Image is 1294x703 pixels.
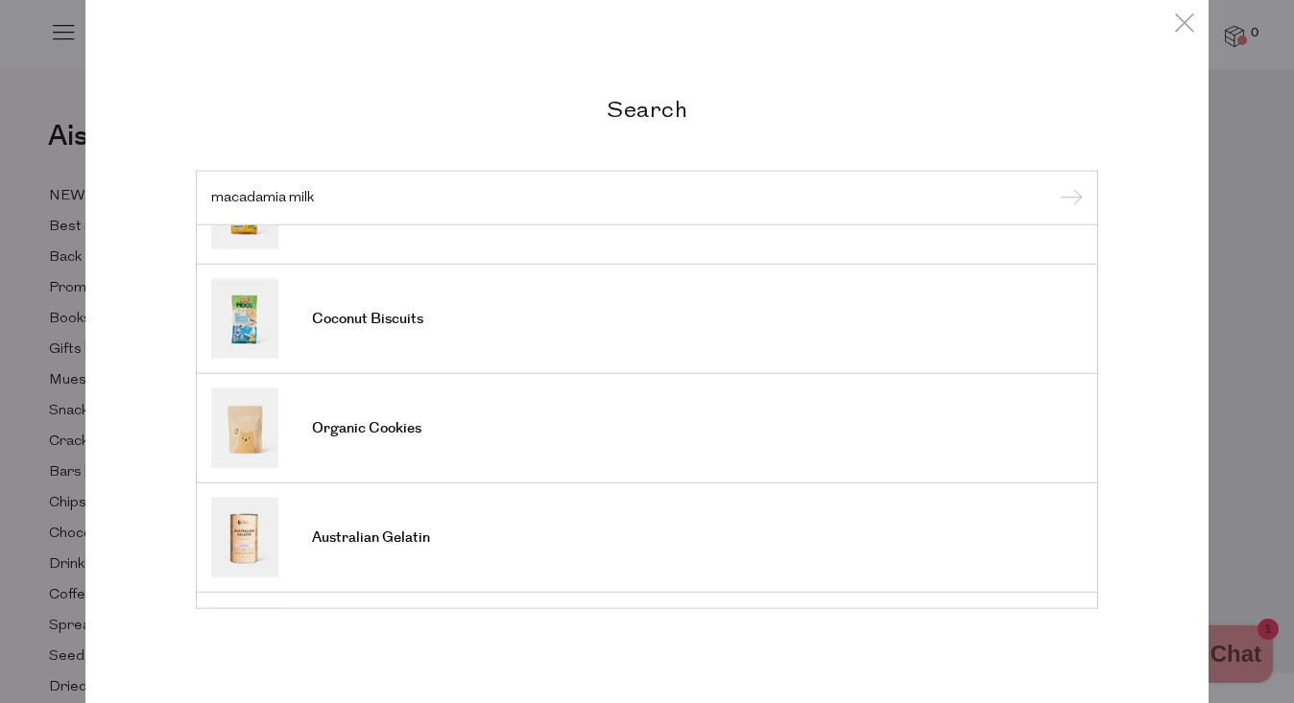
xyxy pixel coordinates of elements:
img: Australian Gelatin [211,498,278,577]
h2: Search [196,94,1098,122]
img: Hot Chocolate [211,607,278,687]
img: Organic Cookies [211,388,278,468]
input: Search [211,190,1083,204]
img: Coconut Biscuits [211,279,278,359]
a: Coconut Biscuits [211,279,1083,359]
span: Organic Cookies [312,419,421,438]
span: Coconut Biscuits [312,310,423,329]
a: Australian Gelatin [211,498,1083,577]
a: Organic Cookies [211,388,1083,468]
span: Australian Gelatin [312,528,430,548]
